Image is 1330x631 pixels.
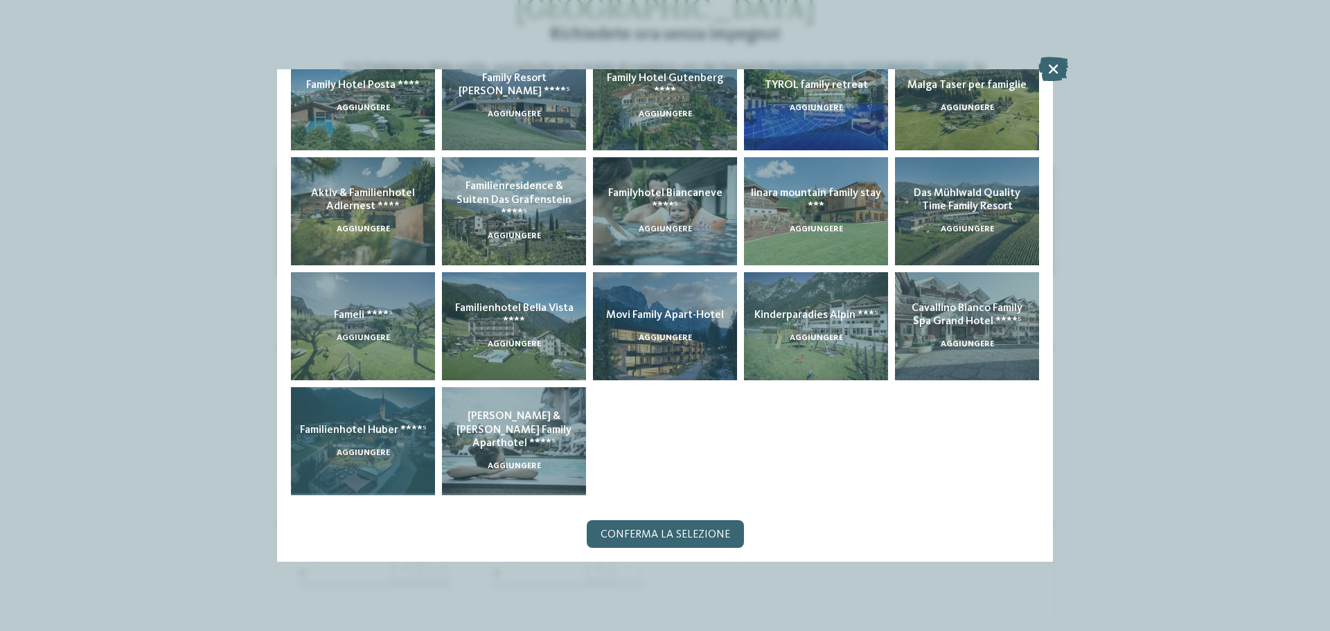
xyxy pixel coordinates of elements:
[941,104,994,112] span: aggiungere
[337,449,390,457] span: aggiungere
[337,225,390,233] span: aggiungere
[459,73,570,97] span: Family Resort [PERSON_NAME] ****ˢ
[488,340,541,348] span: aggiungere
[337,104,390,112] span: aggiungere
[606,310,724,321] span: Movi Family Apart-Hotel
[456,181,571,218] span: Familienresidence & Suiten Das Grafenstein ****ˢ
[337,334,390,342] span: aggiungere
[751,188,881,212] span: linara mountain family stay ***
[456,411,571,448] span: [PERSON_NAME] & [PERSON_NAME] Family Aparthotel ****ˢ
[790,225,843,233] span: aggiungere
[639,225,692,233] span: aggiungere
[306,80,420,91] span: Family Hotel Posta ****
[488,462,541,470] span: aggiungere
[455,303,574,327] span: Familienhotel Bella Vista ****
[601,529,730,540] span: Conferma la selezione
[607,73,723,97] span: Family Hotel Gutenberg ****
[639,110,692,118] span: aggiungere
[790,104,843,112] span: aggiungere
[765,80,868,91] span: TYROL family retreat
[907,80,1027,91] span: Malga Taser per famiglie
[912,303,1022,327] span: Cavallino Bianco Family Spa Grand Hotel ****ˢ
[300,425,427,436] span: Familienhotel Huber ****ˢ
[608,188,722,212] span: Familyhotel Biancaneve ****ˢ
[941,340,994,348] span: aggiungere
[488,232,541,240] span: aggiungere
[311,188,415,212] span: Aktiv & Familienhotel Adlernest ****
[914,188,1020,212] span: Das Mühlwald Quality Time Family Resort
[754,310,878,321] span: Kinderparadies Alpin ***ˢ
[639,334,692,342] span: aggiungere
[488,110,541,118] span: aggiungere
[941,225,994,233] span: aggiungere
[790,334,843,342] span: aggiungere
